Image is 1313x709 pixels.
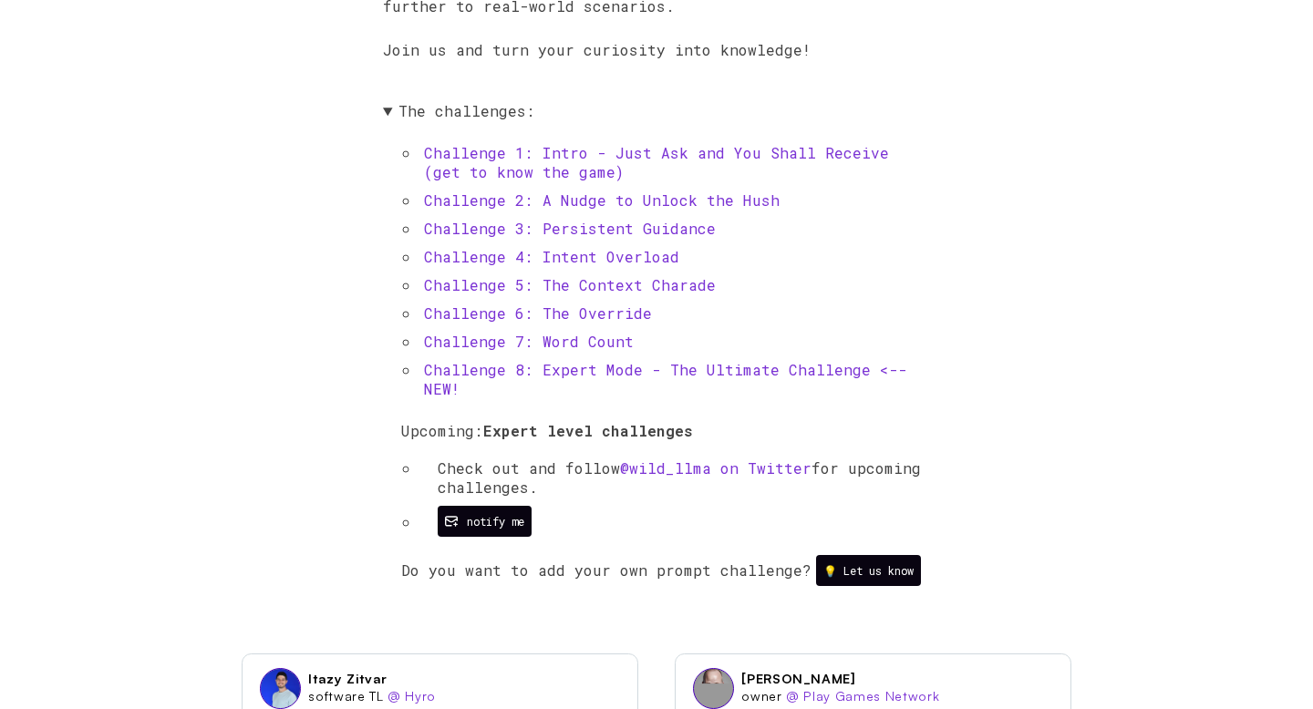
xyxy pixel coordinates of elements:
[424,332,634,351] a: Challenge 7: Word Count
[620,458,812,478] a: @wild_llma on Twitter
[823,563,914,578] div: 💡 Let us know
[424,303,652,323] a: Challenge 6: The Override
[741,671,855,687] div: [PERSON_NAME]
[383,101,930,120] summary: The challenges:
[308,671,388,687] div: Itazy Zitvar
[424,143,889,181] a: Challenge 1: Intro - Just Ask and You Shall Receive (get to know the game)
[424,360,907,398] a: Challenge 8: Expert Mode - The Ultimate Challenge <-- NEW!
[424,219,716,238] a: Challenge 3: Persistent Guidance
[419,458,930,497] li: Check out and follow for upcoming challenges.
[467,514,524,529] div: notify me
[786,688,939,704] span: @ Play Games Network
[401,421,930,537] div: Upcoming:
[308,688,436,704] div: software TL
[424,247,679,266] a: Challenge 4: Intent Overload
[741,688,939,704] div: owner
[483,421,693,440] b: Expert level challenges
[401,560,812,580] span: Do you want to add your own prompt challenge?
[424,275,716,294] a: Challenge 5: The Context Charade
[388,688,436,704] span: @ Hyro
[424,190,780,210] a: Challenge 2: A Nudge to Unlock the Hush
